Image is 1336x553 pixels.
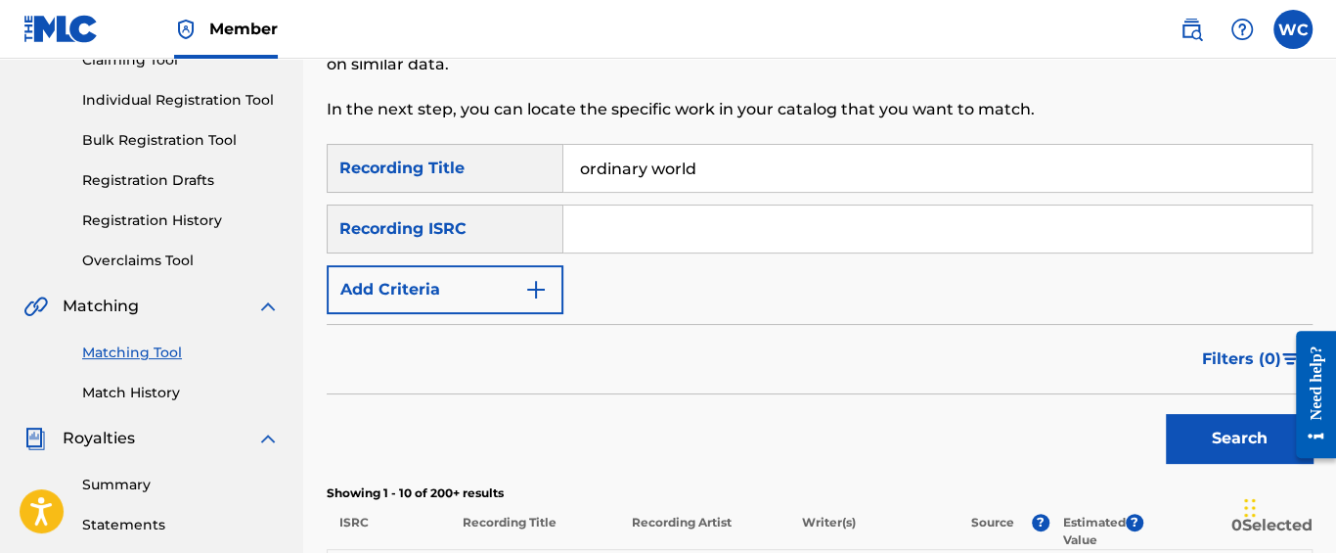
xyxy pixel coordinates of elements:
[209,18,278,40] span: Member
[82,90,280,111] a: Individual Registration Tool
[82,383,280,403] a: Match History
[327,514,449,549] p: ISRC
[1238,459,1336,553] iframe: Chat Widget
[1202,347,1281,371] span: Filters ( 0 )
[788,514,957,549] p: Writer(s)
[82,50,280,70] a: Claiming Tool
[1180,18,1203,41] img: search
[327,265,563,314] button: Add Criteria
[327,144,1313,473] form: Search Form
[1172,10,1211,49] a: Public Search
[23,427,47,450] img: Royalties
[82,475,280,495] a: Summary
[1244,479,1256,537] div: Drag
[971,514,1014,549] p: Source
[1190,335,1313,384] button: Filters (0)
[63,295,139,318] span: Matching
[1126,514,1143,531] span: ?
[82,515,280,535] a: Statements
[1063,514,1126,549] p: Estimated Value
[82,130,280,151] a: Bulk Registration Tool
[23,295,48,318] img: Matching
[1230,18,1254,41] img: help
[1032,514,1049,531] span: ?
[174,18,198,41] img: Top Rightsholder
[619,514,788,549] p: Recording Artist
[327,484,1313,502] p: Showing 1 - 10 of 200+ results
[82,251,280,271] a: Overclaims Tool
[327,98,1086,121] p: In the next step, you can locate the specific work in your catalog that you want to match.
[23,15,99,43] img: MLC Logo
[1166,414,1313,463] button: Search
[63,427,135,450] span: Royalties
[524,278,548,301] img: 9d2ae6d4665cec9f34b9.svg
[82,343,280,363] a: Matching Tool
[82,170,280,191] a: Registration Drafts
[256,427,280,450] img: expand
[82,210,280,231] a: Registration History
[1143,514,1313,549] p: 0 Selected
[1223,10,1262,49] div: Help
[1281,316,1336,474] iframe: Resource Center
[449,514,618,549] p: Recording Title
[1273,10,1313,49] div: User Menu
[256,295,280,318] img: expand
